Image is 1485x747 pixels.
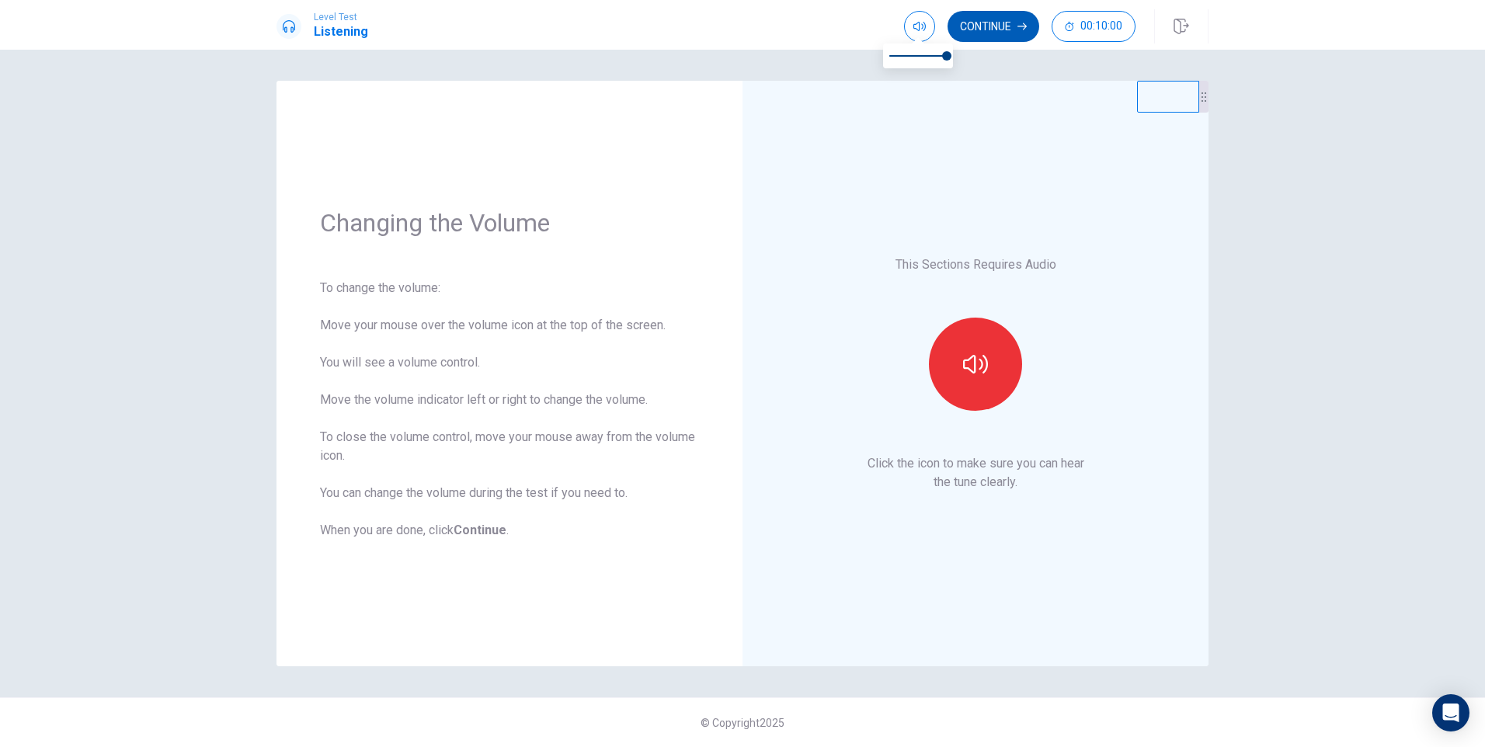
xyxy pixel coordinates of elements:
[701,717,784,729] span: © Copyright 2025
[1080,20,1122,33] span: 00:10:00
[314,12,368,23] span: Level Test
[454,523,506,537] b: Continue
[896,255,1056,274] p: This Sections Requires Audio
[314,23,368,41] h1: Listening
[868,454,1084,492] p: Click the icon to make sure you can hear the tune clearly.
[948,11,1039,42] button: Continue
[1432,694,1469,731] div: Open Intercom Messenger
[320,207,699,238] h1: Changing the Volume
[320,279,699,540] div: To change the volume: Move your mouse over the volume icon at the top of the screen. You will see...
[1052,11,1135,42] button: 00:10:00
